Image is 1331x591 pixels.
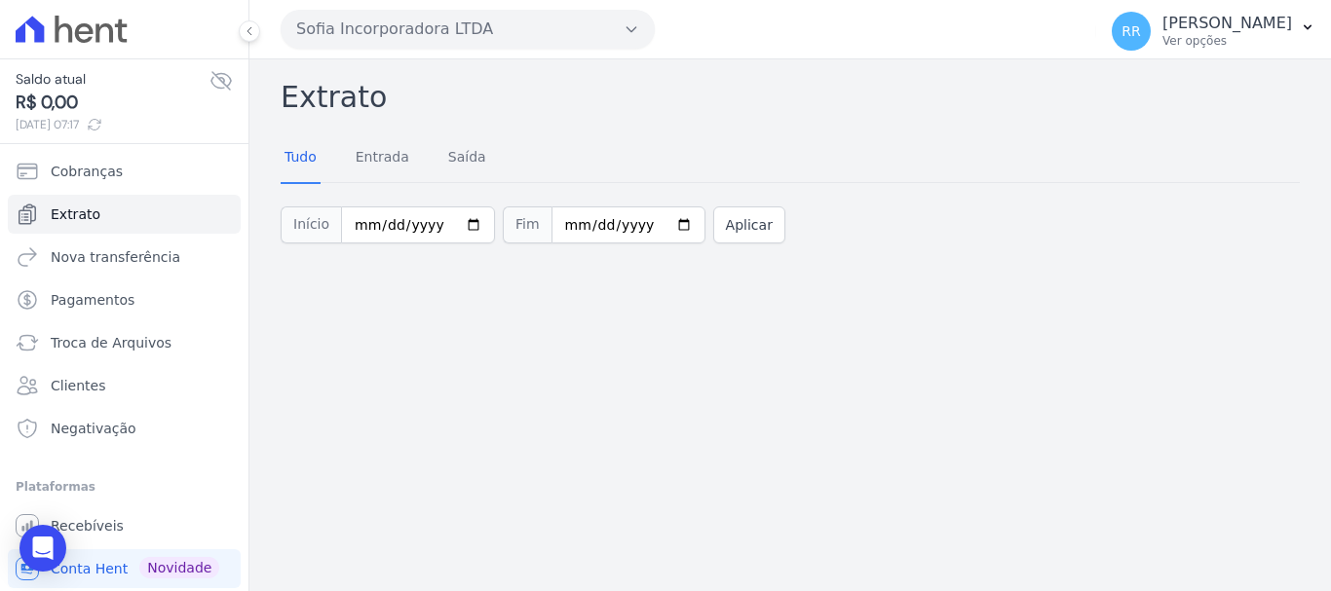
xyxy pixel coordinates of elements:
[281,75,1300,119] h2: Extrato
[281,10,655,49] button: Sofia Incorporadora LTDA
[16,475,233,499] div: Plataformas
[1162,33,1292,49] p: Ver opções
[51,333,171,352] span: Troca de Arquivos
[51,376,105,395] span: Clientes
[8,152,241,191] a: Cobranças
[8,506,241,545] a: Recebíveis
[1122,24,1140,38] span: RR
[444,133,490,184] a: Saída
[19,525,66,572] div: Open Intercom Messenger
[1162,14,1292,33] p: [PERSON_NAME]
[713,206,785,243] button: Aplicar
[16,116,209,133] span: [DATE] 07:17
[8,280,241,319] a: Pagamentos
[8,366,241,405] a: Clientes
[16,69,209,90] span: Saldo atual
[503,206,551,243] span: Fim
[51,204,100,224] span: Extrato
[51,516,124,536] span: Recebíveis
[281,133,321,184] a: Tudo
[8,238,241,277] a: Nova transferência
[1096,4,1331,58] button: RR [PERSON_NAME] Ver opções
[8,409,241,448] a: Negativação
[8,195,241,234] a: Extrato
[51,419,136,438] span: Negativação
[8,323,241,362] a: Troca de Arquivos
[139,557,219,578] span: Novidade
[51,162,123,181] span: Cobranças
[281,206,341,243] span: Início
[16,90,209,116] span: R$ 0,00
[51,559,128,578] span: Conta Hent
[8,549,241,588] a: Conta Hent Novidade
[51,290,134,310] span: Pagamentos
[352,133,413,184] a: Entrada
[51,247,180,267] span: Nova transferência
